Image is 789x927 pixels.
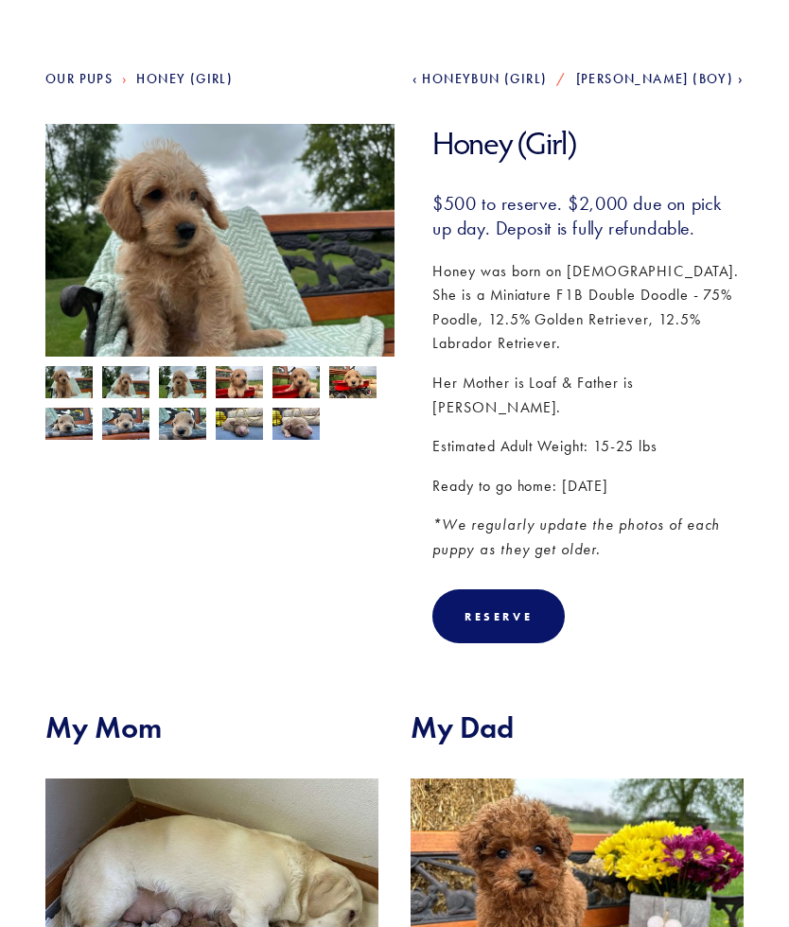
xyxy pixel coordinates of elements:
[45,72,113,88] a: Our Pups
[45,407,93,443] img: Honey 3.jpg
[136,72,233,88] a: Honey (Girl)
[102,367,149,403] img: Honey 11.jpg
[159,365,206,401] img: Honey 9.jpg
[272,367,320,403] img: Honey 7.jpg
[576,72,734,88] span: [PERSON_NAME] (Boy)
[432,125,744,164] h1: Honey (Girl)
[102,407,149,443] img: Honey 4.jpg
[159,407,206,443] img: Honey 5.jpg
[432,260,744,357] p: Honey was born on [DEMOGRAPHIC_DATA]. She is a Miniature F1B Double Doodle - 75% Poodle, 12.5% Go...
[272,407,320,443] img: Honey 1.jpg
[576,72,744,88] a: [PERSON_NAME] (Boy)
[45,710,378,746] h2: My Mom
[216,367,263,403] img: Honey 6.jpg
[432,475,744,499] p: Ready to go home: [DATE]
[45,125,394,387] img: Honey 10.jpg
[411,710,744,746] h2: My Dad
[432,372,744,420] p: Her Mother is Loaf & Father is [PERSON_NAME].
[329,365,377,401] img: Honey 8.jpg
[216,407,263,443] img: Honey 2.jpg
[432,435,744,460] p: Estimated Adult Weight: 15-25 lbs
[465,610,533,624] div: Reserve
[45,367,93,403] img: Honey 10.jpg
[412,72,548,88] a: Honeybun (Girl)
[432,590,565,644] div: Reserve
[422,72,547,88] span: Honeybun (Girl)
[432,192,744,241] h3: $500 to reserve. $2,000 due on pick up day. Deposit is fully refundable.
[432,516,725,559] em: *We regularly update the photos of each puppy as they get older.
